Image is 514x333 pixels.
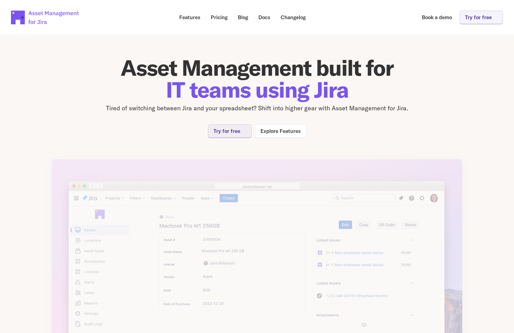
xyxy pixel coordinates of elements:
p: Blog [238,15,248,20]
a: Pricing [206,11,232,24]
p: Changelog [281,15,306,20]
p: Docs [258,15,270,20]
p: Try for free [465,15,492,20]
a: Try for free [460,11,503,24]
a: Changelog [276,11,310,24]
p: Tired of switching between Jira and your spreadsheet? Shift into higher gear with Asset Managemen... [51,103,463,113]
a: Blog [233,11,253,24]
a: Try for free [208,124,252,138]
p: Features [179,15,200,20]
p: Try for free [213,128,240,134]
a: Book a demo [417,11,457,24]
a: Features [174,11,205,24]
p: Explore Features [260,128,301,134]
p: Pricing [211,15,228,20]
h1: Asset Management built for [51,57,463,101]
span: IT teams using Jira [166,76,348,103]
a: Docs [254,11,275,24]
a: Explore Features [255,124,306,138]
p: Book a demo [422,15,452,20]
